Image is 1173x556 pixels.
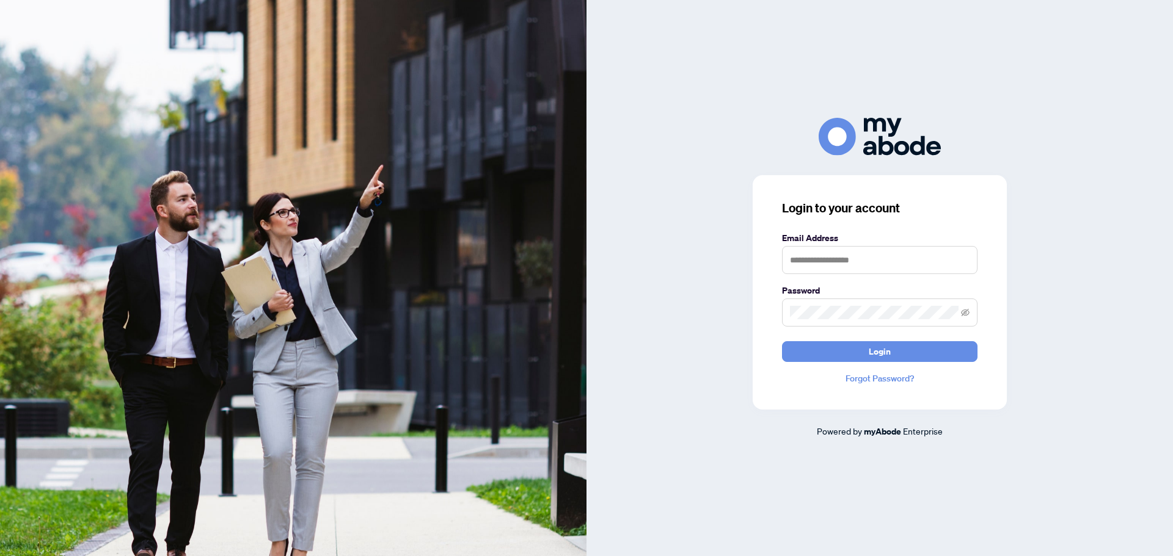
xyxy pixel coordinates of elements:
[782,372,977,385] a: Forgot Password?
[782,231,977,245] label: Email Address
[817,425,862,436] span: Powered by
[819,118,941,155] img: ma-logo
[869,342,891,361] span: Login
[782,341,977,362] button: Login
[864,425,901,438] a: myAbode
[903,425,943,436] span: Enterprise
[782,200,977,217] h3: Login to your account
[782,284,977,297] label: Password
[961,308,970,317] span: eye-invisible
